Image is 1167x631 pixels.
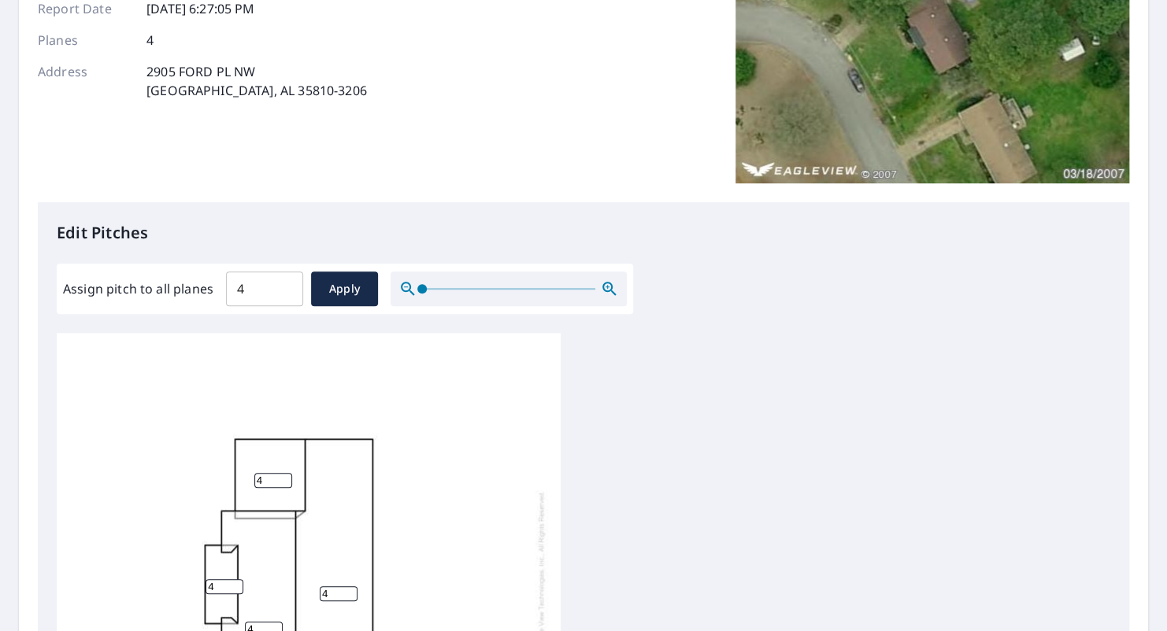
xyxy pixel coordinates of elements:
p: Edit Pitches [57,221,1110,245]
button: Apply [311,271,378,306]
input: 00.0 [226,267,303,311]
span: Apply [324,279,365,299]
p: 4 [146,31,154,50]
p: Planes [38,31,132,50]
p: Address [38,62,132,100]
label: Assign pitch to all planes [63,279,213,298]
p: 2905 FORD PL NW [GEOGRAPHIC_DATA], AL 35810-3206 [146,62,367,100]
